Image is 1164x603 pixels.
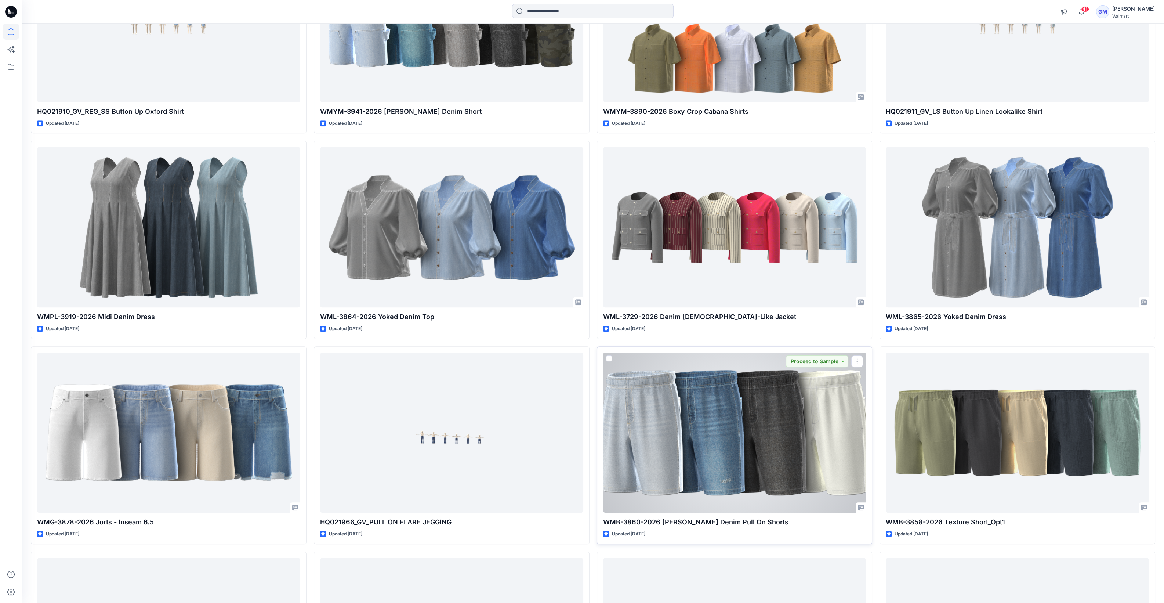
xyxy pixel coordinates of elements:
[1112,4,1155,13] div: [PERSON_NAME]
[37,517,300,527] p: WMG-3878-2026 Jorts - Inseam 6.5
[603,353,866,513] a: WMB-3860-2026 Carpenter Denim Pull On Shorts
[46,530,79,538] p: Updated [DATE]
[895,325,928,333] p: Updated [DATE]
[46,120,79,127] p: Updated [DATE]
[603,517,866,527] p: WMB-3860-2026 [PERSON_NAME] Denim Pull On Shorts
[895,530,928,538] p: Updated [DATE]
[603,147,866,307] a: WML-3729-2026 Denim Lady-Like Jacket
[603,106,866,117] p: WMYM-3890-2026 Boxy Crop Cabana Shirts
[612,120,645,127] p: Updated [DATE]
[1081,6,1089,12] span: 41
[612,530,645,538] p: Updated [DATE]
[886,517,1149,527] p: WMB-3858-2026 Texture Short_Opt1
[320,312,583,322] p: WML-3864-2026 Yoked Denim Top
[37,312,300,322] p: WMPL-3919-2026 Midi Denim Dress
[320,106,583,117] p: WMYM-3941-2026 [PERSON_NAME] Denim Short
[320,353,583,513] a: HQ021966_GV_PULL ON FLARE JEGGING
[329,325,362,333] p: Updated [DATE]
[1112,13,1155,19] div: Walmart
[320,147,583,307] a: WML-3864-2026 Yoked Denim Top
[37,147,300,307] a: WMPL-3919-2026 Midi Denim Dress
[37,106,300,117] p: HQ021910_GV_REG_SS Button Up Oxford Shirt
[886,106,1149,117] p: HQ021911_GV_LS Button Up Linen Lookalike Shirt
[612,325,645,333] p: Updated [DATE]
[37,353,300,513] a: WMG-3878-2026 Jorts - Inseam 6.5
[895,120,928,127] p: Updated [DATE]
[886,147,1149,307] a: WML-3865-2026 Yoked Denim Dress
[329,120,362,127] p: Updated [DATE]
[1096,5,1109,18] div: GM
[886,312,1149,322] p: WML-3865-2026 Yoked Denim Dress
[886,353,1149,513] a: WMB-3858-2026 Texture Short_Opt1
[320,517,583,527] p: HQ021966_GV_PULL ON FLARE JEGGING
[603,312,866,322] p: WML-3729-2026 Denim [DEMOGRAPHIC_DATA]-Like Jacket
[46,325,79,333] p: Updated [DATE]
[329,530,362,538] p: Updated [DATE]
